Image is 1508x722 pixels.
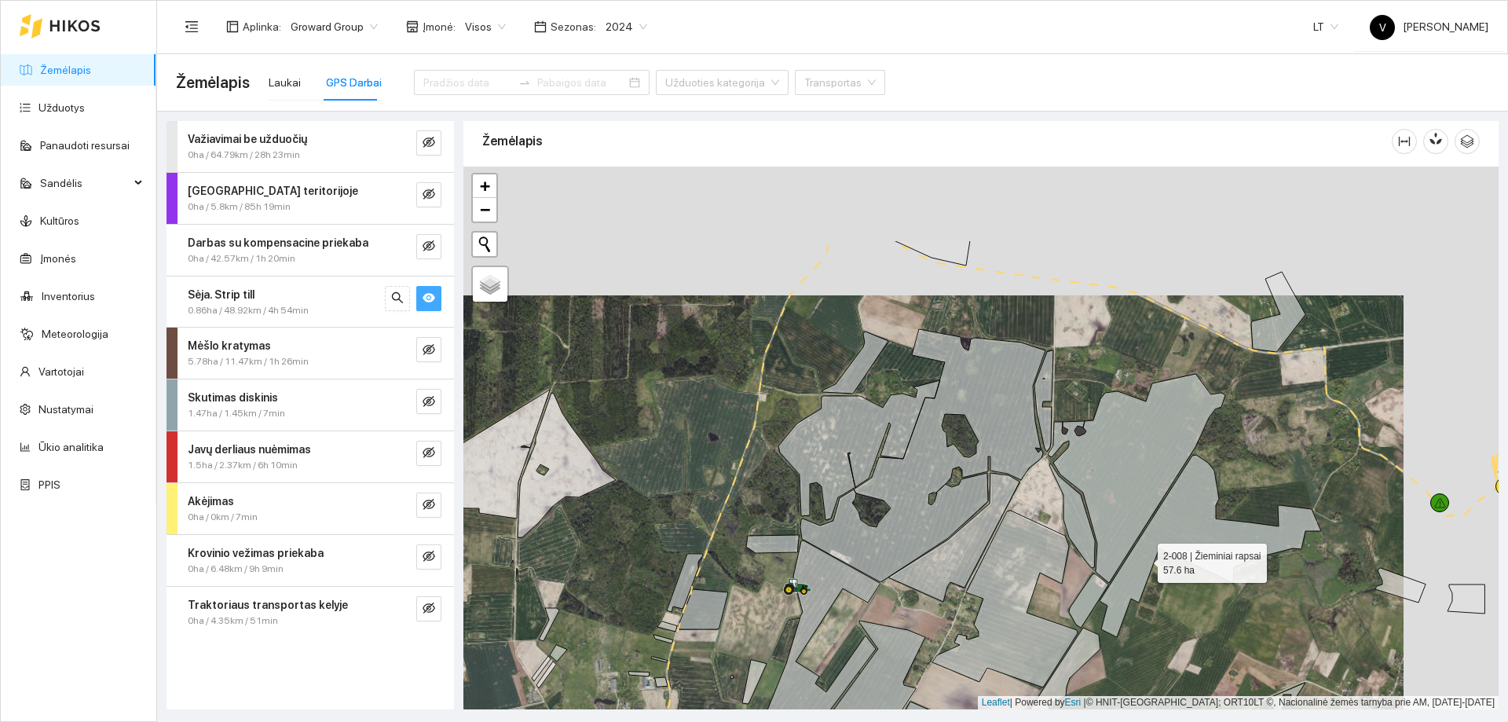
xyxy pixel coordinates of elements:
[188,406,285,421] span: 1.47ha / 1.45km / 7min
[423,498,435,513] span: eye-invisible
[423,18,456,35] span: Įmonė :
[38,403,93,416] a: Nustatymai
[482,119,1392,163] div: Žemėlapis
[38,441,104,453] a: Ūkio analitika
[416,596,441,621] button: eye-invisible
[226,20,239,33] span: layout
[167,225,454,276] div: Darbas su kompensacine priekaba0ha / 42.57km / 1h 20mineye-invisible
[423,74,512,91] input: Pradžios data
[423,291,435,306] span: eye
[416,234,441,259] button: eye-invisible
[416,130,441,156] button: eye-invisible
[176,11,207,42] button: menu-fold
[167,173,454,224] div: [GEOGRAPHIC_DATA] teritorijoje0ha / 5.8km / 85h 19mineye-invisible
[38,478,60,491] a: PPIS
[40,252,76,265] a: Įmonės
[188,339,271,352] strong: Mėšlo kratymas
[188,495,234,508] strong: Akėjimas
[243,18,281,35] span: Aplinka :
[978,696,1499,709] div: | Powered by © HNIT-[GEOGRAPHIC_DATA]; ORT10LT ©, Nacionalinė žemės tarnyba prie AM, [DATE]-[DATE]
[167,431,454,482] div: Javų derliaus nuėmimas1.5ha / 2.37km / 6h 10mineye-invisible
[423,602,435,617] span: eye-invisible
[606,15,647,38] span: 2024
[416,337,441,362] button: eye-invisible
[473,233,496,256] button: Initiate a new search
[480,200,490,219] span: −
[1379,15,1386,40] span: V
[40,64,91,76] a: Žemėlapis
[385,286,410,311] button: search
[465,15,506,38] span: Visos
[416,182,441,207] button: eye-invisible
[188,547,324,559] strong: Krovinio vežimas priekaba
[167,277,454,328] div: Sėja. Strip till0.86ha / 48.92km / 4h 54minsearcheye
[188,510,258,525] span: 0ha / 0km / 7min
[188,303,309,318] span: 0.86ha / 48.92km / 4h 54min
[38,365,84,378] a: Vartotojai
[480,176,490,196] span: +
[982,697,1010,708] a: Leaflet
[423,395,435,410] span: eye-invisible
[40,214,79,227] a: Kultūros
[518,76,531,89] span: swap-right
[1370,20,1488,33] span: [PERSON_NAME]
[188,458,298,473] span: 1.5ha / 2.37km / 6h 10min
[167,121,454,172] div: Važiavimai be užduočių0ha / 64.79km / 28h 23mineye-invisible
[423,550,435,565] span: eye-invisible
[537,74,626,91] input: Pabaigos data
[167,483,454,534] div: Akėjimas0ha / 0km / 7mineye-invisible
[269,74,301,91] div: Laukai
[416,441,441,466] button: eye-invisible
[423,446,435,461] span: eye-invisible
[188,443,311,456] strong: Javų derliaus nuėmimas
[423,343,435,358] span: eye-invisible
[167,379,454,431] div: Skutimas diskinis1.47ha / 1.45km / 7mineye-invisible
[188,185,358,197] strong: [GEOGRAPHIC_DATA] teritorijoje
[188,236,368,249] strong: Darbas su kompensacine priekaba
[534,20,547,33] span: calendar
[167,535,454,586] div: Krovinio vežimas priekaba0ha / 6.48km / 9h 9mineye-invisible
[167,328,454,379] div: Mėšlo kratymas5.78ha / 11.47km / 1h 26mineye-invisible
[188,200,291,214] span: 0ha / 5.8km / 85h 19min
[416,389,441,414] button: eye-invisible
[42,290,95,302] a: Inventorius
[291,15,378,38] span: Groward Group
[406,20,419,33] span: shop
[188,562,284,577] span: 0ha / 6.48km / 9h 9min
[473,267,507,302] a: Layers
[416,286,441,311] button: eye
[188,391,278,404] strong: Skutimas diskinis
[416,493,441,518] button: eye-invisible
[40,167,130,199] span: Sandėlis
[188,288,254,301] strong: Sėja. Strip till
[40,139,130,152] a: Panaudoti resursai
[1393,135,1416,148] span: column-width
[551,18,596,35] span: Sezonas :
[176,70,250,95] span: Žemėlapis
[391,291,404,306] span: search
[188,599,348,611] strong: Traktoriaus transportas kelyje
[518,76,531,89] span: to
[1084,697,1086,708] span: |
[423,240,435,255] span: eye-invisible
[473,198,496,222] a: Zoom out
[473,174,496,198] a: Zoom in
[188,251,295,266] span: 0ha / 42.57km / 1h 20min
[167,587,454,638] div: Traktoriaus transportas kelyje0ha / 4.35km / 51mineye-invisible
[188,614,278,629] span: 0ha / 4.35km / 51min
[185,20,199,34] span: menu-fold
[188,148,300,163] span: 0ha / 64.79km / 28h 23min
[38,101,85,114] a: Užduotys
[326,74,382,91] div: GPS Darbai
[423,136,435,151] span: eye-invisible
[416,544,441,570] button: eye-invisible
[188,354,309,369] span: 5.78ha / 11.47km / 1h 26min
[1065,697,1082,708] a: Esri
[42,328,108,340] a: Meteorologija
[188,133,307,145] strong: Važiavimai be užduočių
[423,188,435,203] span: eye-invisible
[1313,15,1338,38] span: LT
[1392,129,1417,154] button: column-width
